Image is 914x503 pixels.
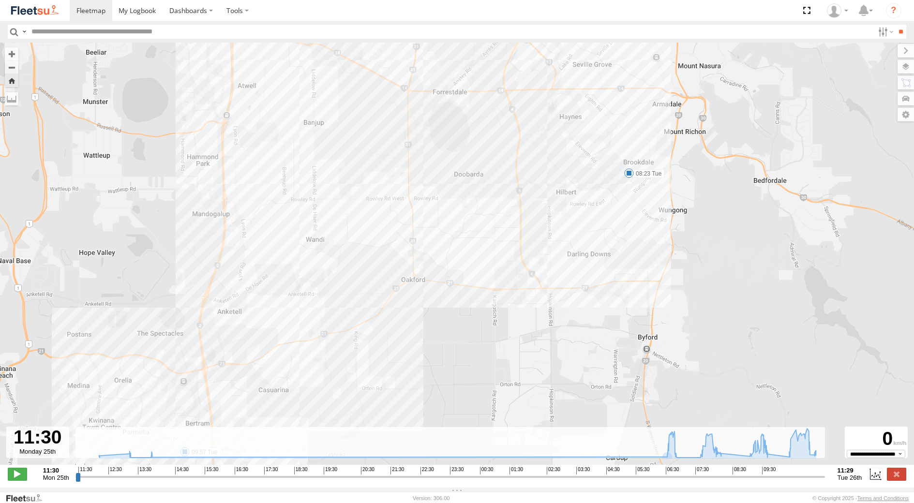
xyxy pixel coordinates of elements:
span: Tue 26th Aug 2025 [838,474,862,481]
label: Close [887,468,906,480]
img: fleetsu-logo-horizontal.svg [10,4,60,17]
div: Version: 306.00 [413,495,450,501]
span: 23:30 [450,467,464,474]
span: 14:30 [175,467,189,474]
span: 13:30 [138,467,151,474]
a: Terms and Conditions [857,495,909,501]
span: 19:30 [324,467,337,474]
strong: 11:29 [838,467,862,474]
button: Zoom in [5,47,18,60]
span: 15:30 [205,467,218,474]
div: 0 [846,428,906,450]
span: 16:30 [235,467,248,474]
span: 02:30 [547,467,560,474]
div: © Copyright 2025 - [812,495,909,501]
span: 09:30 [762,467,776,474]
span: 07:30 [695,467,709,474]
strong: 11:30 [43,467,69,474]
span: 06:30 [666,467,679,474]
span: 11:30 [78,467,92,474]
span: 12:30 [108,467,122,474]
span: 03:30 [576,467,590,474]
span: 22:30 [420,467,434,474]
label: Map Settings [898,108,914,121]
span: Mon 25th Aug 2025 [43,474,69,481]
label: Search Filter Options [874,25,895,39]
span: 08:30 [733,467,746,474]
label: 08:23 Tue [629,169,664,178]
span: 21:30 [390,467,404,474]
i: ? [886,3,901,18]
label: Measure [5,92,18,105]
span: 04:30 [606,467,620,474]
span: 17:30 [264,467,278,474]
button: Zoom Home [5,74,18,87]
button: Zoom out [5,60,18,74]
span: 20:30 [361,467,375,474]
label: Play/Stop [8,468,27,480]
label: Search Query [20,25,28,39]
span: 18:30 [294,467,308,474]
div: TheMaker Systems [824,3,852,18]
span: 05:30 [636,467,649,474]
span: 01:30 [509,467,523,474]
a: Visit our Website [5,493,50,503]
span: 00:30 [480,467,494,474]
